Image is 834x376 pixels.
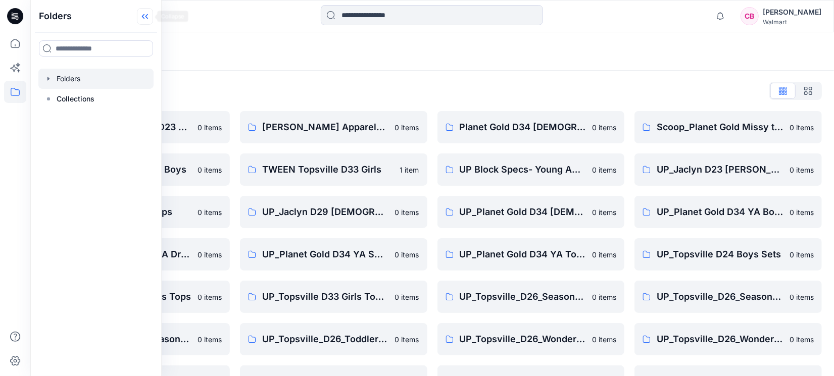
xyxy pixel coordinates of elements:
[437,238,625,271] a: UP_Planet Gold D34 YA Tops0 items
[198,334,222,345] p: 0 items
[437,111,625,143] a: Planet Gold D34 [DEMOGRAPHIC_DATA] Plus Bottoms0 items
[763,18,821,26] div: Walmart
[592,122,616,133] p: 0 items
[57,93,94,105] p: Collections
[460,290,586,304] p: UP_Topsville_D26_Seasonal Events_Baby Boy
[198,292,222,302] p: 0 items
[634,281,822,313] a: UP_Topsville_D26_Seasonal Events_Baby Girl0 items
[592,165,616,175] p: 0 items
[262,247,389,261] p: UP_Planet Gold D34 YA Sweaters
[395,334,419,345] p: 0 items
[790,122,814,133] p: 0 items
[657,205,783,219] p: UP_Planet Gold D34 YA Bottoms
[437,196,625,228] a: UP_Planet Gold D34 [DEMOGRAPHIC_DATA] Plus Bottoms0 items
[460,120,586,134] p: Planet Gold D34 [DEMOGRAPHIC_DATA] Plus Bottoms
[395,249,419,260] p: 0 items
[657,247,783,261] p: UP_Topsville D24 Boys Sets
[240,238,427,271] a: UP_Planet Gold D34 YA Sweaters0 items
[395,292,419,302] p: 0 items
[592,292,616,302] p: 0 items
[657,332,783,346] p: UP_Topsville_D26_Wonder Nation Baby Girl
[657,163,783,177] p: UP_Jaclyn D23 [PERSON_NAME]
[790,334,814,345] p: 0 items
[790,292,814,302] p: 0 items
[790,249,814,260] p: 0 items
[262,332,389,346] p: UP_Topsville_D26_Toddler Boy_Seasonal Events
[790,165,814,175] p: 0 items
[657,290,783,304] p: UP_Topsville_D26_Seasonal Events_Baby Girl
[198,122,222,133] p: 0 items
[240,196,427,228] a: UP_Jaclyn D29 [DEMOGRAPHIC_DATA] Sleep0 items
[240,323,427,355] a: UP_Topsville_D26_Toddler Boy_Seasonal Events0 items
[262,205,389,219] p: UP_Jaclyn D29 [DEMOGRAPHIC_DATA] Sleep
[400,165,419,175] p: 1 item
[240,281,427,313] a: UP_Topsville D33 Girls Tops & Bottoms0 items
[240,111,427,143] a: [PERSON_NAME] Apparel_D29_[DEMOGRAPHIC_DATA] Sleep0 items
[395,122,419,133] p: 0 items
[763,6,821,18] div: [PERSON_NAME]
[634,238,822,271] a: UP_Topsville D24 Boys Sets0 items
[198,207,222,218] p: 0 items
[437,281,625,313] a: UP_Topsville_D26_Seasonal Events_Baby Boy0 items
[262,163,394,177] p: TWEEN Topsville D33 Girls
[460,205,586,219] p: UP_Planet Gold D34 [DEMOGRAPHIC_DATA] Plus Bottoms
[634,111,822,143] a: Scoop_Planet Gold Missy tops Bottoms & Dresses Board0 items
[741,7,759,25] div: CB
[240,153,427,186] a: TWEEN Topsville D33 Girls1 item
[198,165,222,175] p: 0 items
[592,207,616,218] p: 0 items
[198,249,222,260] p: 0 items
[790,207,814,218] p: 0 items
[262,120,389,134] p: [PERSON_NAME] Apparel_D29_[DEMOGRAPHIC_DATA] Sleep
[437,153,625,186] a: UP Block Specs- Young Adult0 items
[634,323,822,355] a: UP_Topsville_D26_Wonder Nation Baby Girl0 items
[460,332,586,346] p: UP_Topsville_D26_Wonder Nation Baby Boy
[592,334,616,345] p: 0 items
[437,323,625,355] a: UP_Topsville_D26_Wonder Nation Baby Boy0 items
[634,196,822,228] a: UP_Planet Gold D34 YA Bottoms0 items
[657,120,783,134] p: Scoop_Planet Gold Missy tops Bottoms & Dresses Board
[592,249,616,260] p: 0 items
[395,207,419,218] p: 0 items
[262,290,389,304] p: UP_Topsville D33 Girls Tops & Bottoms
[460,247,586,261] p: UP_Planet Gold D34 YA Tops
[460,163,586,177] p: UP Block Specs- Young Adult
[634,153,822,186] a: UP_Jaclyn D23 [PERSON_NAME]0 items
